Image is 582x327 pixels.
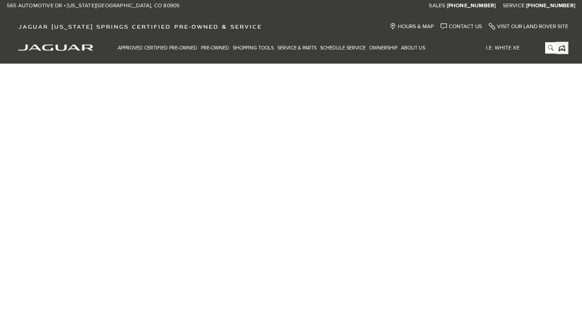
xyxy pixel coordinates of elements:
span: Jaguar [US_STATE] Springs Certified Pre-Owned & Service [18,23,262,30]
a: Hours & Map [390,23,434,30]
a: [PHONE_NUMBER] [447,2,496,10]
a: jaguar [18,43,93,51]
a: Pre-Owned [199,40,231,56]
span: Service [503,2,525,9]
a: Contact Us [441,23,482,30]
nav: Main Navigation [116,40,427,56]
a: Service & Parts [276,40,318,56]
a: Approved Certified Pre-Owned [116,40,199,56]
a: Jaguar [US_STATE] Springs Certified Pre-Owned & Service [14,23,266,30]
a: About Us [399,40,427,56]
a: Shopping Tools [231,40,276,56]
img: Jaguar [18,45,93,51]
a: [PHONE_NUMBER] [526,2,575,10]
a: Schedule Service [318,40,367,56]
a: Ownership [367,40,399,56]
span: Sales [429,2,445,9]
a: 565 Automotive Dr • [US_STATE][GEOGRAPHIC_DATA], CO 80905 [7,2,180,10]
a: Visit Our Land Rover Site [489,23,568,30]
input: i.e. White XE [479,42,556,54]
